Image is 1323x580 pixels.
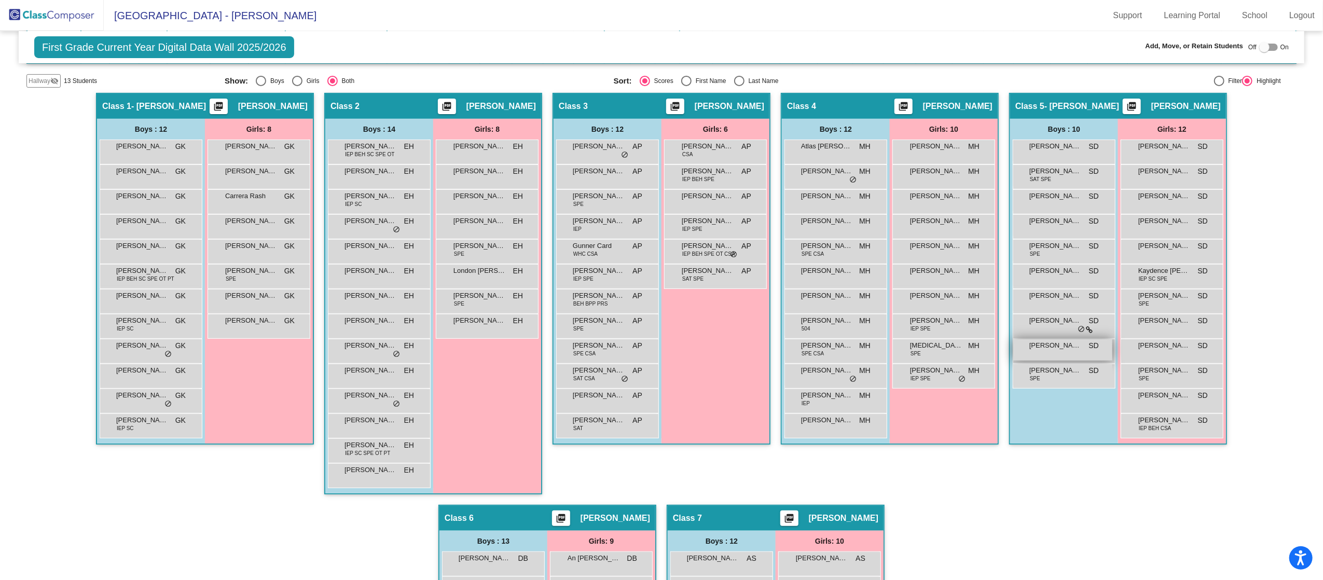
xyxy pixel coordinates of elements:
[404,291,414,301] span: EH
[1123,99,1141,114] button: Print Students Details
[345,150,394,158] span: IEP BEH SC SPE OT
[1138,340,1190,351] span: [PERSON_NAME]
[801,266,853,276] span: [PERSON_NAME]
[573,325,584,333] span: SPE
[968,241,980,252] span: MH
[344,241,396,251] span: [PERSON_NAME]
[1198,340,1208,351] span: SD
[284,241,295,252] span: GK
[513,315,523,326] span: EH
[225,141,277,151] span: [PERSON_NAME]
[1029,291,1081,301] span: [PERSON_NAME]
[1010,119,1118,140] div: Boys : 10
[632,191,642,202] span: AP
[849,176,857,184] span: do_not_disturb_alt
[923,101,993,112] span: [PERSON_NAME]
[1198,241,1208,252] span: SD
[666,99,684,114] button: Print Students Details
[1105,7,1151,24] a: Support
[466,101,536,112] span: [PERSON_NAME]
[1139,375,1149,382] span: SPE
[849,375,857,383] span: do_not_disturb_alt
[404,315,414,326] span: EH
[968,191,980,202] span: MH
[783,513,795,528] mat-icon: picture_as_pdf
[910,166,962,176] span: [PERSON_NAME]
[225,216,277,226] span: [PERSON_NAME]
[1138,241,1190,251] span: [PERSON_NAME]
[859,241,871,252] span: MH
[175,191,186,202] span: GK
[1198,216,1208,227] span: SD
[175,141,186,152] span: GK
[1252,76,1281,86] div: Highlight
[225,166,277,176] span: [PERSON_NAME]
[325,119,433,140] div: Boys : 14
[910,216,962,226] span: [PERSON_NAME]
[1198,166,1208,177] span: SD
[859,390,871,401] span: MH
[614,76,995,86] mat-radio-group: Select an option
[682,241,734,251] span: [PERSON_NAME]
[1030,375,1040,382] span: SPE
[116,340,168,351] span: [PERSON_NAME]
[801,241,853,251] span: [PERSON_NAME]
[1089,191,1099,202] span: SD
[344,166,396,176] span: [PERSON_NAME]
[1089,266,1099,277] span: SD
[695,101,764,112] span: [PERSON_NAME]
[513,266,523,277] span: EH
[910,266,962,276] span: [PERSON_NAME]
[910,241,962,251] span: [PERSON_NAME]
[330,101,360,112] span: Class 2
[29,76,50,86] span: Hallway
[573,390,625,401] span: [PERSON_NAME]
[1224,76,1243,86] div: Filter
[225,191,277,201] span: Carrera Rash
[175,390,186,401] span: GK
[404,390,414,401] span: EH
[782,119,890,140] div: Boys : 12
[1138,291,1190,301] span: [PERSON_NAME]
[573,350,596,357] span: SPE CSA
[801,365,853,376] span: [PERSON_NAME]
[433,119,541,140] div: Girls: 8
[1089,166,1099,177] span: SD
[453,315,505,326] span: [PERSON_NAME]
[1089,340,1099,351] span: SD
[730,251,737,259] span: do_not_disturb_alt
[175,166,186,177] span: GK
[1029,365,1081,376] span: [PERSON_NAME]
[780,510,798,526] button: Print Students Details
[968,216,980,227] span: MH
[393,400,400,408] span: do_not_disturb_alt
[344,266,396,276] span: [PERSON_NAME]
[573,375,595,382] span: SAT CSA
[910,315,962,326] span: [PERSON_NAME]
[894,99,913,114] button: Print Students Details
[1138,141,1190,151] span: [PERSON_NAME]
[968,315,980,326] span: MH
[1198,266,1208,277] span: SD
[682,225,702,233] span: IEP SPE
[175,340,186,351] span: GK
[116,241,168,251] span: [PERSON_NAME]
[404,241,414,252] span: EH
[404,365,414,376] span: EH
[344,291,396,301] span: [PERSON_NAME]
[1078,325,1085,334] span: do_not_disturb_alt
[344,315,396,326] span: [PERSON_NAME]
[1089,216,1099,227] span: SD
[284,266,295,277] span: GK
[1089,291,1099,301] span: SD
[453,141,505,151] span: [PERSON_NAME]
[1089,315,1099,326] span: SD
[1089,241,1099,252] span: SD
[1281,7,1323,24] a: Logout
[1198,191,1208,202] span: SD
[226,275,236,283] span: SPE
[741,141,751,152] span: AP
[745,76,779,86] div: Last Name
[225,241,277,251] span: [PERSON_NAME]
[632,291,642,301] span: AP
